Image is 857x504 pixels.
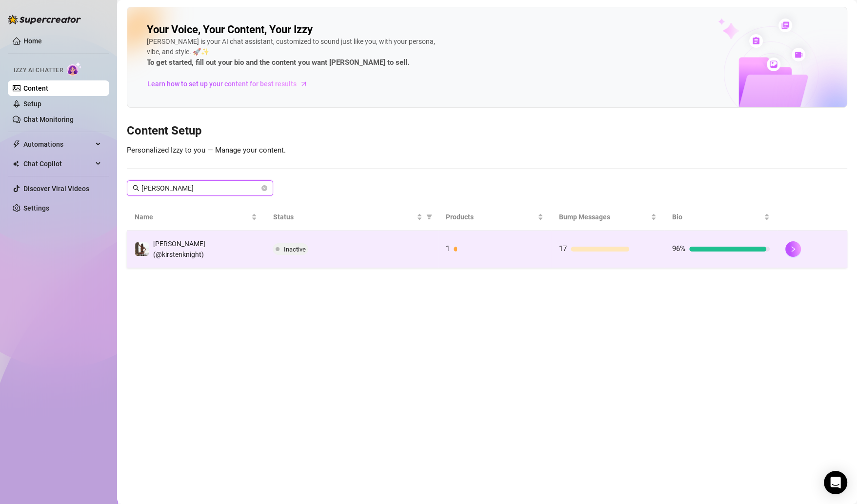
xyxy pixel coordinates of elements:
[14,66,63,75] span: Izzy AI Chatter
[824,471,847,494] div: Open Intercom Messenger
[283,246,305,253] span: Inactive
[273,212,415,222] span: Status
[23,156,93,172] span: Chat Copilot
[23,185,89,193] a: Discover Viral Videos
[785,241,801,257] button: right
[141,183,259,194] input: Search account
[696,8,847,107] img: ai-chatter-content-library-cLFOSyPT.png
[13,160,19,167] img: Chat Copilot
[67,62,82,76] img: AI Chatter
[559,244,567,253] span: 17
[13,140,20,148] span: thunderbolt
[446,212,536,222] span: Products
[672,212,762,222] span: Bio
[8,15,81,24] img: logo-BBDzfeDw.svg
[147,37,439,69] div: [PERSON_NAME] is your AI chat assistant, customized to sound just like you, with your persona, vi...
[23,204,49,212] a: Settings
[147,76,315,92] a: Learn how to set up your content for best results
[127,204,265,231] th: Name
[153,240,205,258] span: [PERSON_NAME] (@kirstenknight)
[424,210,434,224] span: filter
[664,204,777,231] th: Bio
[147,58,409,67] strong: To get started, fill out your bio and the content you want [PERSON_NAME] to sell.
[133,185,140,192] span: search
[127,123,847,139] h3: Content Setup
[265,204,438,231] th: Status
[23,100,41,108] a: Setup
[672,244,685,253] span: 96%
[135,212,249,222] span: Name
[147,23,313,37] h2: Your Voice, Your Content, Your Izzy
[790,246,797,252] span: right
[23,84,48,92] a: Content
[559,212,649,222] span: Bump Messages
[127,146,286,155] span: Personalized Izzy to you — Manage your content.
[426,214,432,220] span: filter
[446,244,450,253] span: 1
[147,78,297,89] span: Learn how to set up your content for best results
[23,37,42,45] a: Home
[23,136,93,152] span: Automations
[261,185,267,191] button: close-circle
[551,204,664,231] th: Bump Messages
[23,116,74,123] a: Chat Monitoring
[135,242,149,256] img: Kirsten (@kirstenknight)
[438,204,551,231] th: Products
[299,79,309,89] span: arrow-right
